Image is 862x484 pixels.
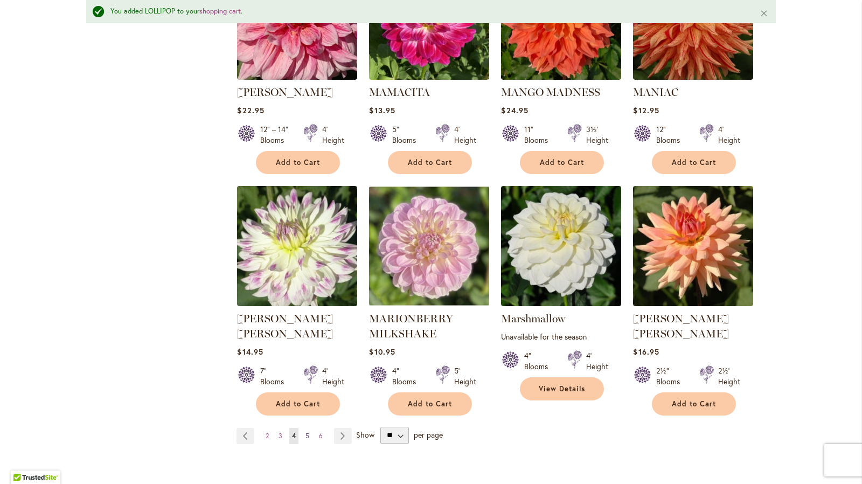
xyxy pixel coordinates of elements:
[633,347,659,357] span: $16.95
[237,312,333,340] a: [PERSON_NAME] [PERSON_NAME]
[520,151,604,174] button: Add to Cart
[718,365,740,387] div: 2½' Height
[633,72,753,82] a: Maniac
[633,298,753,308] a: Mary Jo
[501,186,621,306] img: Marshmallow
[652,392,736,416] button: Add to Cart
[237,72,357,82] a: MAKI
[322,365,344,387] div: 4' Height
[266,432,269,440] span: 2
[408,158,452,167] span: Add to Cart
[392,124,422,146] div: 5" Blooms
[501,312,565,325] a: Marshmallow
[256,392,340,416] button: Add to Cart
[369,72,489,82] a: Mamacita
[199,6,241,16] a: shopping cart
[501,331,621,342] p: Unavailable for the season
[263,428,272,444] a: 2
[408,399,452,409] span: Add to Cart
[652,151,736,174] button: Add to Cart
[501,298,621,308] a: Marshmallow
[524,350,554,372] div: 4" Blooms
[540,158,584,167] span: Add to Cart
[316,428,325,444] a: 6
[303,428,312,444] a: 5
[237,347,263,357] span: $14.95
[369,105,395,115] span: $13.95
[454,365,476,387] div: 5' Height
[392,365,422,387] div: 4" Blooms
[501,86,600,99] a: MANGO MADNESS
[260,365,290,387] div: 7" Blooms
[524,124,554,146] div: 11" Blooms
[276,399,320,409] span: Add to Cart
[292,432,296,440] span: 4
[322,124,344,146] div: 4' Height
[305,432,309,440] span: 5
[369,86,430,99] a: MAMACITA
[8,446,38,476] iframe: Launch Accessibility Center
[501,105,528,115] span: $24.95
[501,72,621,82] a: Mango Madness
[633,186,753,306] img: Mary Jo
[539,384,585,393] span: View Details
[276,428,285,444] a: 3
[356,429,374,439] span: Show
[414,429,443,439] span: per page
[237,86,333,99] a: [PERSON_NAME]
[237,186,357,306] img: MARGARET ELLEN
[586,124,608,146] div: 3½' Height
[237,298,357,308] a: MARGARET ELLEN
[388,392,472,416] button: Add to Cart
[256,151,340,174] button: Add to Cart
[279,432,282,440] span: 3
[454,124,476,146] div: 4' Height
[672,399,716,409] span: Add to Cart
[633,312,729,340] a: [PERSON_NAME] [PERSON_NAME]
[718,124,740,146] div: 4' Height
[672,158,716,167] span: Add to Cart
[237,105,264,115] span: $22.95
[633,105,659,115] span: $12.95
[586,350,608,372] div: 4' Height
[276,158,320,167] span: Add to Cart
[388,151,472,174] button: Add to Cart
[656,124,686,146] div: 12" Blooms
[110,6,743,17] div: You added LOLLIPOP to your .
[633,86,678,99] a: MANIAC
[520,377,604,400] a: View Details
[369,186,489,306] img: MARIONBERRY MILKSHAKE
[369,298,489,308] a: MARIONBERRY MILKSHAKE
[319,432,323,440] span: 6
[656,365,686,387] div: 2½" Blooms
[369,312,453,340] a: MARIONBERRY MILKSHAKE
[260,124,290,146] div: 12" – 14" Blooms
[369,347,395,357] span: $10.95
